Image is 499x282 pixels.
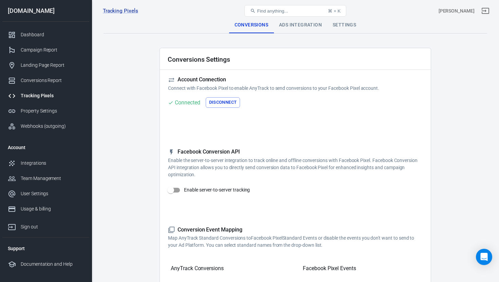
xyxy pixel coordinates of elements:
[21,107,84,115] div: Property Settings
[21,92,84,99] div: Tracking Pixels
[21,175,84,182] div: Team Management
[21,46,84,54] div: Campaign Report
[2,119,89,134] a: Webhooks (outgoing)
[21,31,84,38] div: Dashboard
[103,7,138,15] a: Tracking Pixels
[168,226,423,234] h5: Conversion Event Mapping
[2,171,89,186] a: Team Management
[2,201,89,217] a: Usage & billing
[21,62,84,69] div: Landing Page Report
[21,190,84,197] div: User Settings
[21,261,84,268] div: Documentation and Help
[168,85,423,92] p: Connect with Facebook Pixel to enable AnyTrack to send conversions to your Facebook Pixel account.
[2,186,89,201] a: User Settings
[21,160,84,167] div: Integrations
[21,223,84,230] div: Sign out
[168,157,423,178] p: Enable the server-to-server integration to track online and offline conversions with Facebook Pix...
[168,76,423,83] h5: Account Connection
[328,8,340,14] div: ⌘ + K
[2,240,89,257] li: Support
[477,3,494,19] a: Sign out
[274,17,327,33] div: Ads Integration
[2,88,89,103] a: Tracking Pixels
[2,42,89,58] a: Campaign Report
[2,217,89,235] a: Sign out
[2,58,89,73] a: Landing Page Report
[2,73,89,88] a: Conversions Report
[168,56,230,63] h2: Conversions Settings
[21,205,84,213] div: Usage & billing
[21,77,84,84] div: Conversions Report
[303,265,420,272] h5: Facebook Pixel Events
[2,103,89,119] a: Property Settings
[229,17,274,33] div: Conversions
[244,5,346,17] button: Find anything...⌘ + K
[206,97,240,108] button: Disconnect
[2,156,89,171] a: Integrations
[476,249,492,265] div: Open Intercom Messenger
[327,17,362,33] div: Settings
[171,265,224,272] h5: AnyTrack Conversions
[2,8,89,14] div: [DOMAIN_NAME]
[184,186,250,194] span: Enable server-to-server tracking
[2,139,89,156] li: Account
[175,98,200,107] div: Connected
[168,148,423,156] h5: Facebook Conversion API
[439,7,475,15] div: Account id: Ghki4vdQ
[257,8,288,14] span: Find anything...
[2,27,89,42] a: Dashboard
[168,235,423,249] p: Map AnyTrack Standard Conversions to Facebook Pixel Standard Events or disable the events you don...
[21,123,84,130] div: Webhooks (outgoing)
